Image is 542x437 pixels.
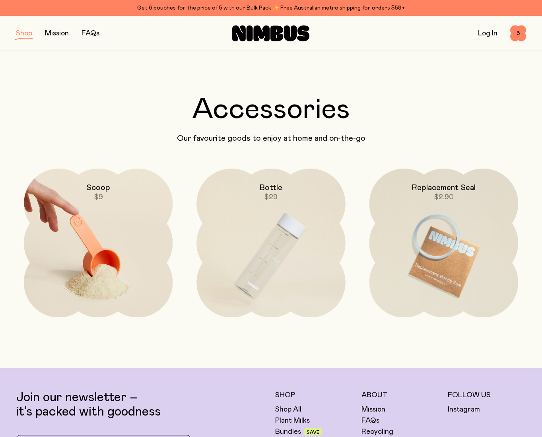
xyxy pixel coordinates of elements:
h2: Accessories [16,95,526,124]
h2: Replacement Seal [412,183,476,192]
a: Bottle$29 [196,169,345,317]
div: Get 6 pouches for the price of 5 with our Bulk Pack ✨ Free Australian metro shipping for orders $59+ [16,3,526,13]
a: Scoop$9 [24,169,173,317]
h2: Scoop [86,183,110,192]
h5: Follow Us [448,390,526,400]
h5: About [361,390,440,400]
a: FAQs [82,30,99,37]
h5: Shop [275,390,354,400]
p: Join our newsletter – it’s packed with goodness [16,390,267,419]
a: Bundles [275,427,301,437]
a: Mission [45,30,69,37]
span: $29 [264,194,278,201]
a: FAQs [361,416,379,425]
h2: Bottle [259,183,282,192]
a: Plant Milks [275,416,310,425]
a: Replacement Seal$2.90 [369,169,518,317]
a: Log In [478,30,497,37]
p: Our favourite goods to enjoy at home and on-the-go [16,134,526,143]
span: Save [307,430,320,435]
span: $9 [94,194,103,201]
button: 3 [510,25,526,41]
span: $2.90 [434,194,454,201]
a: Shop All [275,405,301,414]
a: Mission [361,405,385,414]
a: Instagram [448,405,480,414]
a: Recycling [361,427,393,437]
